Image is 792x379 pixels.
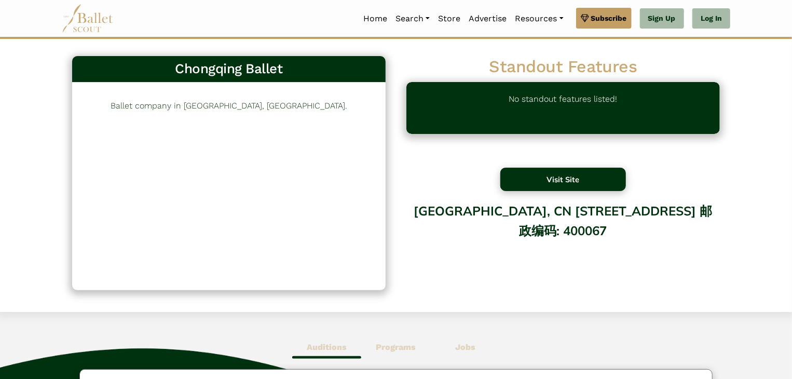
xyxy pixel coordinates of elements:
button: Visit Site [500,168,626,191]
a: Subscribe [576,8,632,29]
a: Resources [511,8,567,30]
a: Advertise [465,8,511,30]
h2: Standout Features [406,56,720,78]
a: Search [391,8,434,30]
a: Log In [692,8,730,29]
h3: Chongqing Ballet [80,60,377,78]
span: Subscribe [591,12,627,24]
b: Programs [376,342,416,352]
div: [GEOGRAPHIC_DATA], CN [STREET_ADDRESS] 邮政编码: 400067 [406,196,720,279]
b: Auditions [307,342,347,352]
p: No standout features listed! [509,92,618,124]
a: Sign Up [640,8,684,29]
a: Home [359,8,391,30]
a: Store [434,8,465,30]
p: Ballet company in [GEOGRAPHIC_DATA], [GEOGRAPHIC_DATA]. [111,99,347,113]
b: Jobs [455,342,475,352]
img: gem.svg [581,12,589,24]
